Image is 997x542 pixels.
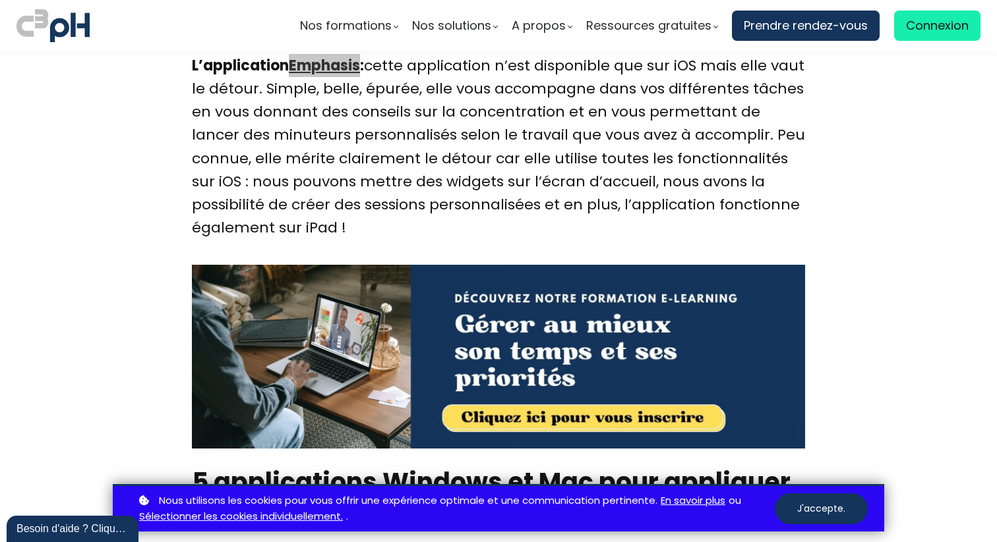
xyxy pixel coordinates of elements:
[906,16,969,36] span: Connexion
[192,54,805,263] div: cette application n’est disponible que sur iOS mais elle vaut le détour. Simple, belle, épurée, e...
[775,493,868,524] button: J'accepte.
[7,513,141,542] iframe: chat widget
[512,16,566,36] span: A propos
[661,493,725,509] a: En savoir plus
[412,16,491,36] span: Nos solutions
[16,7,90,45] img: logo C3PH
[300,16,392,36] span: Nos formations
[192,465,805,533] h2: 5 applications Windows et Mac pour appliquer la technique Pomodoro
[139,508,343,525] a: Sélectionner les cookies individuellement.
[192,265,805,448] img: infographie technique pomodoro
[192,55,364,76] strong: L’application :
[894,11,981,41] a: Connexion
[744,16,868,36] span: Prendre rendez-vous
[289,55,360,76] a: Emphasis
[159,493,657,509] span: Nous utilisons les cookies pour vous offrir une expérience optimale et une communication pertinente.
[586,16,711,36] span: Ressources gratuites
[732,11,880,41] a: Prendre rendez-vous
[136,493,775,526] p: ou .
